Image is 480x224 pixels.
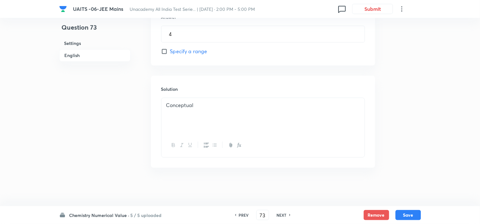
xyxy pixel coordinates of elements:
[161,26,365,42] input: Option choice
[161,86,365,93] h6: Solution
[59,49,131,62] h6: English
[59,5,68,13] a: Company Logo
[277,212,287,218] h6: NEXT
[352,4,393,14] button: Submit
[130,6,255,12] span: Unacademy All India Test Serie... | [DATE] · 2:00 PM - 5:00 PM
[73,5,123,12] span: UAITS -06-JEE Mains
[239,212,249,218] h6: PREV
[59,38,131,49] h6: Settings
[69,212,130,219] h6: Chemistry Numerical Value ·
[131,212,162,219] h6: 5 / 5 uploaded
[59,23,131,38] h4: Question 73
[364,210,389,220] button: Remove
[170,48,207,55] span: Specify a range
[59,5,67,13] img: Company Logo
[396,210,421,220] button: Save
[166,102,360,109] p: Conceptual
